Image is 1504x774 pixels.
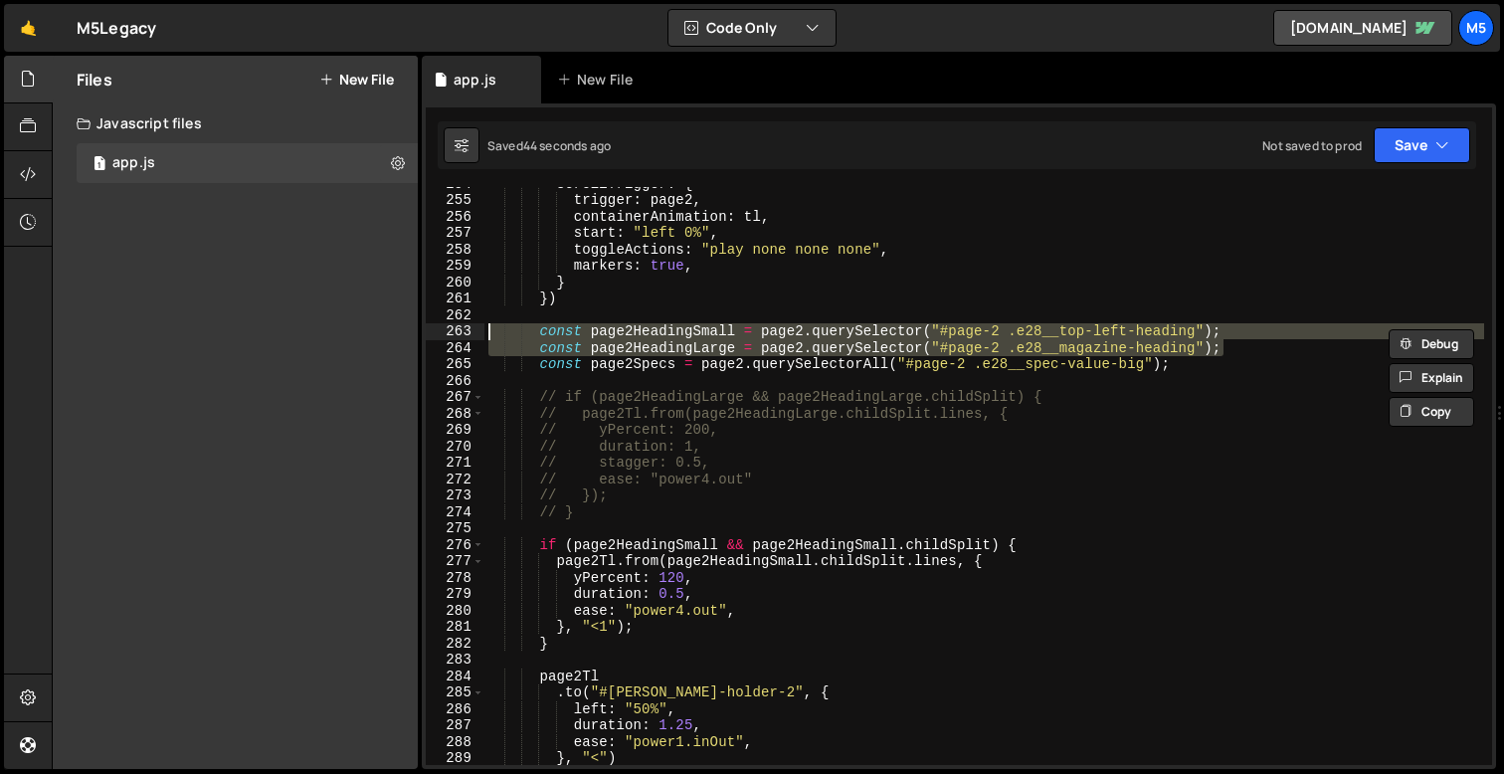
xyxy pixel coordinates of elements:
div: 289 [426,750,484,767]
div: 287 [426,717,484,734]
div: 277 [426,553,484,570]
button: Save [1374,127,1470,163]
div: 280 [426,603,484,620]
div: 258 [426,242,484,259]
div: 286 [426,701,484,718]
div: 44 seconds ago [523,137,611,154]
h2: Files [77,69,112,91]
div: 271 [426,455,484,472]
div: 256 [426,209,484,226]
div: Not saved to prod [1262,137,1362,154]
button: Copy [1389,397,1474,427]
div: 265 [426,356,484,373]
div: 281 [426,619,484,636]
div: 263 [426,323,484,340]
div: 255 [426,192,484,209]
div: 261 [426,290,484,307]
div: 278 [426,570,484,587]
div: 283 [426,652,484,669]
div: 272 [426,472,484,488]
span: 1 [94,157,105,173]
div: 274 [426,504,484,521]
div: New File [557,70,641,90]
div: 264 [426,340,484,357]
div: 257 [426,225,484,242]
div: app.js [112,154,155,172]
div: 279 [426,586,484,603]
a: M5 [1458,10,1494,46]
button: Code Only [668,10,836,46]
div: 288 [426,734,484,751]
div: 269 [426,422,484,439]
button: New File [319,72,394,88]
div: 266 [426,373,484,390]
button: Explain [1389,363,1474,393]
div: M5Legacy [77,16,156,40]
div: 270 [426,439,484,456]
div: 276 [426,537,484,554]
div: 262 [426,307,484,324]
div: 273 [426,487,484,504]
div: 267 [426,389,484,406]
button: Debug [1389,329,1474,359]
a: 🤙 [4,4,53,52]
div: app.js [454,70,496,90]
div: 268 [426,406,484,423]
a: [DOMAIN_NAME] [1273,10,1452,46]
div: 259 [426,258,484,275]
div: 17055/46915.js [77,143,418,183]
div: 275 [426,520,484,537]
div: 285 [426,684,484,701]
div: Javascript files [53,103,418,143]
div: 284 [426,669,484,685]
div: 260 [426,275,484,291]
div: 282 [426,636,484,653]
div: Saved [487,137,611,154]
